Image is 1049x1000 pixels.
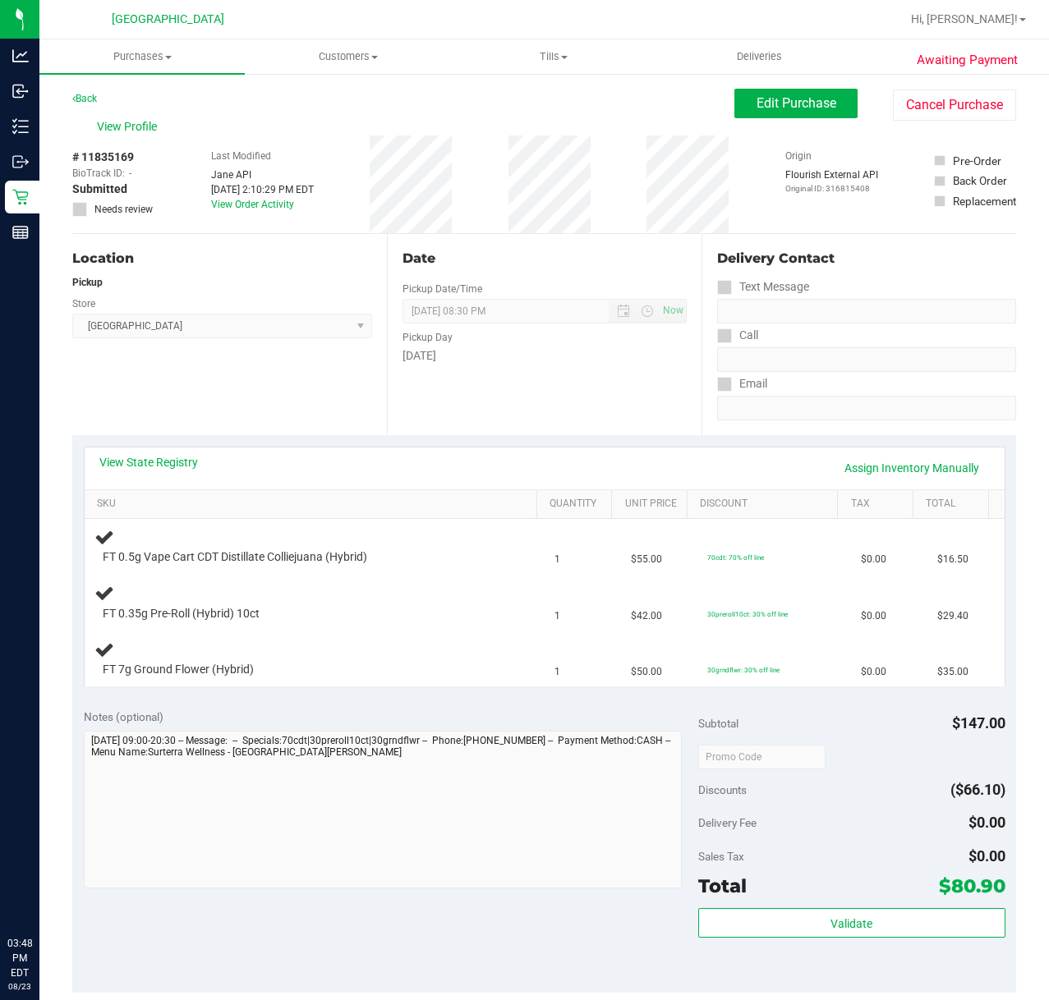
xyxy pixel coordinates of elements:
[785,149,812,163] label: Origin
[550,498,605,511] a: Quantity
[103,606,260,622] span: FT 0.35g Pre-Roll (Hybrid) 10ct
[631,608,662,624] span: $42.00
[937,608,968,624] span: $29.40
[452,49,656,64] span: Tills
[717,275,809,299] label: Text Message
[757,95,836,111] span: Edit Purchase
[698,717,738,730] span: Subtotal
[103,549,367,565] span: FT 0.5g Vape Cart CDT Distillate Colliejuana (Hybrid)
[698,874,747,897] span: Total
[72,149,134,166] span: # 11835169
[12,189,29,205] inline-svg: Retail
[554,664,560,680] span: 1
[72,277,103,288] strong: Pickup
[12,48,29,64] inline-svg: Analytics
[861,608,886,624] span: $0.00
[84,710,163,723] span: Notes (optional)
[72,181,127,198] span: Submitted
[911,12,1018,25] span: Hi, [PERSON_NAME]!
[717,347,1016,372] input: Format: (999) 999-9999
[403,249,687,268] div: Date
[7,936,32,980] p: 03:48 PM EDT
[893,89,1016,121] button: Cancel Purchase
[698,745,826,769] input: Promo Code
[861,552,886,567] span: $0.00
[717,249,1016,268] div: Delivery Contact
[785,167,878,195] div: Flourish External API
[129,166,131,181] span: -
[851,498,907,511] a: Tax
[937,552,968,567] span: $16.50
[94,202,153,217] span: Needs review
[99,454,198,470] a: View State Registry
[245,39,450,74] a: Customers
[39,49,245,64] span: Purchases
[698,775,747,805] span: Discounts
[715,49,804,64] span: Deliveries
[7,980,32,993] p: 08/23
[717,299,1016,323] input: Format: (999) 999-9999
[631,552,662,567] span: $55.00
[12,83,29,99] inline-svg: Inbound
[700,498,831,511] a: Discount
[968,847,1005,865] span: $0.00
[403,282,482,296] label: Pickup Date/Time
[707,553,764,562] span: 70cdt: 70% off line
[968,814,1005,831] span: $0.00
[834,454,990,482] a: Assign Inventory Manually
[707,666,780,674] span: 30grndflwr: 30% off line
[717,323,758,347] label: Call
[656,39,862,74] a: Deliveries
[953,153,1001,169] div: Pre-Order
[12,118,29,135] inline-svg: Inventory
[211,167,314,182] div: Jane API
[211,149,271,163] label: Last Modified
[917,51,1018,70] span: Awaiting Payment
[403,347,687,365] div: [DATE]
[625,498,681,511] a: Unit Price
[12,224,29,241] inline-svg: Reports
[698,850,744,863] span: Sales Tax
[72,93,97,104] a: Back
[953,193,1016,209] div: Replacement
[734,89,858,118] button: Edit Purchase
[554,608,560,624] span: 1
[246,49,449,64] span: Customers
[103,662,254,677] span: FT 7g Ground Flower (Hybrid)
[211,199,294,210] a: View Order Activity
[952,714,1005,732] span: $147.00
[785,182,878,195] p: Original ID: 316815408
[830,917,872,930] span: Validate
[939,874,1005,897] span: $80.90
[698,908,1005,938] button: Validate
[950,781,1005,798] span: ($66.10)
[631,664,662,680] span: $50.00
[72,249,372,268] div: Location
[707,610,788,618] span: 30preroll10ct: 30% off line
[97,118,163,135] span: View Profile
[97,498,530,511] a: SKU
[937,664,968,680] span: $35.00
[451,39,656,74] a: Tills
[403,330,453,345] label: Pickup Day
[953,172,1007,189] div: Back Order
[39,39,245,74] a: Purchases
[16,869,66,918] iframe: Resource center
[12,154,29,170] inline-svg: Outbound
[861,664,886,680] span: $0.00
[72,166,125,181] span: BioTrack ID:
[926,498,982,511] a: Total
[717,372,767,396] label: Email
[211,182,314,197] div: [DATE] 2:10:29 PM EDT
[72,296,95,311] label: Store
[554,552,560,567] span: 1
[112,12,224,26] span: [GEOGRAPHIC_DATA]
[698,816,757,829] span: Delivery Fee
